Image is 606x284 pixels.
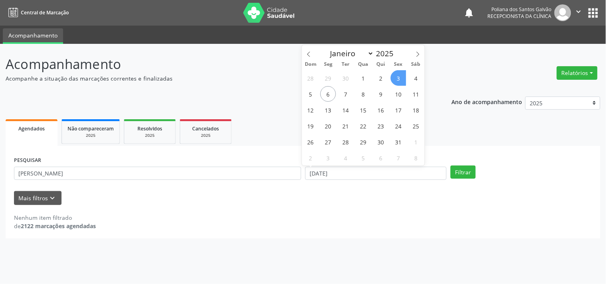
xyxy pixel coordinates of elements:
div: Nenhum item filtrado [14,213,96,222]
span: Outubro 23, 2025 [373,118,389,134]
div: 2025 [68,132,114,138]
i:  [574,7,583,16]
span: Outubro 29, 2025 [356,134,371,150]
span: Outubro 17, 2025 [391,102,406,118]
span: Outubro 28, 2025 [338,134,354,150]
span: Outubro 26, 2025 [303,134,318,150]
span: Outubro 31, 2025 [391,134,406,150]
div: 2025 [130,132,170,138]
img: img [554,4,571,21]
span: Outubro 1, 2025 [356,70,371,86]
span: Sex [389,62,407,67]
span: Outubro 22, 2025 [356,118,371,134]
button: Filtrar [451,166,476,179]
span: Outubro 19, 2025 [303,118,318,134]
span: Outubro 10, 2025 [391,86,406,102]
label: PESQUISAR [14,154,41,167]
span: Outubro 2, 2025 [373,70,389,86]
span: Outubro 24, 2025 [391,118,406,134]
span: Outubro 16, 2025 [373,102,389,118]
span: Resolvidos [137,125,162,132]
span: Outubro 30, 2025 [373,134,389,150]
span: Outubro 11, 2025 [408,86,424,102]
span: Agendados [18,125,45,132]
span: Ter [337,62,355,67]
span: Novembro 6, 2025 [373,150,389,166]
span: Outubro 25, 2025 [408,118,424,134]
span: Outubro 27, 2025 [320,134,336,150]
strong: 2122 marcações agendadas [21,222,96,230]
p: Ano de acompanhamento [452,97,523,106]
span: Outubro 20, 2025 [320,118,336,134]
span: Setembro 28, 2025 [303,70,318,86]
span: Outubro 8, 2025 [356,86,371,102]
span: Outubro 18, 2025 [408,102,424,118]
span: Outubro 9, 2025 [373,86,389,102]
span: Outubro 15, 2025 [356,102,371,118]
button:  [571,4,586,21]
a: Central de Marcação [6,6,69,19]
select: Month [326,48,374,59]
span: Setembro 30, 2025 [338,70,354,86]
button: notifications [464,7,475,18]
span: Seg [320,62,337,67]
p: Acompanhamento [6,54,422,74]
span: Novembro 8, 2025 [408,150,424,166]
span: Não compareceram [68,125,114,132]
button: Relatórios [557,66,598,80]
span: Dom [302,62,320,67]
span: Novembro 5, 2025 [356,150,371,166]
input: Nome, CNS [14,167,301,180]
span: Novembro 7, 2025 [391,150,406,166]
span: Cancelados [193,125,219,132]
input: Year [374,48,400,59]
span: Qui [372,62,389,67]
span: Recepcionista da clínica [488,13,552,20]
span: Novembro 2, 2025 [303,150,318,166]
span: Outubro 14, 2025 [338,102,354,118]
span: Outubro 3, 2025 [391,70,406,86]
div: 2025 [186,132,226,138]
span: Sáb [407,62,425,67]
span: Novembro 4, 2025 [338,150,354,166]
p: Acompanhe a situação das marcações correntes e finalizadas [6,74,422,83]
i: keyboard_arrow_down [48,194,57,203]
button: apps [586,6,600,20]
span: Outubro 6, 2025 [320,86,336,102]
span: Novembro 1, 2025 [408,134,424,150]
span: Outubro 21, 2025 [338,118,354,134]
span: Outubro 12, 2025 [303,102,318,118]
div: de [14,222,96,230]
span: Setembro 29, 2025 [320,70,336,86]
span: Outubro 13, 2025 [320,102,336,118]
button: Mais filtroskeyboard_arrow_down [14,191,62,205]
span: Novembro 3, 2025 [320,150,336,166]
span: Qua [355,62,372,67]
span: Outubro 4, 2025 [408,70,424,86]
input: Selecione um intervalo [305,167,447,180]
div: Poliana dos Santos Galvão [488,6,552,13]
span: Outubro 7, 2025 [338,86,354,102]
span: Outubro 5, 2025 [303,86,318,102]
span: Central de Marcação [21,9,69,16]
a: Acompanhamento [3,28,63,44]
